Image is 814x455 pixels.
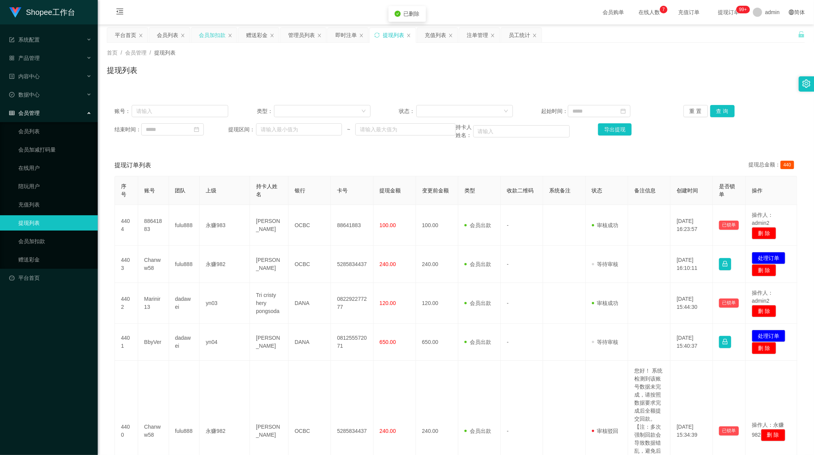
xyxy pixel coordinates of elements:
td: DANA [289,324,331,361]
span: ~ [342,126,355,134]
td: [PERSON_NAME] [250,246,289,283]
button: 查 询 [710,105,735,117]
span: 团队 [175,187,186,194]
td: BbyVer [138,324,169,361]
a: 会员加减打码量 [18,142,92,157]
i: 图标: sync [374,32,380,38]
button: 图标: lock [719,336,731,348]
td: 650.00 [416,324,458,361]
span: / [150,50,151,56]
button: 处理订单 [752,330,785,342]
td: fulu888 [169,246,200,283]
span: 120.00 [380,300,396,306]
i: icon: check-circle [395,11,401,17]
span: - [507,428,509,434]
i: 图标: close [490,33,495,38]
td: 4404 [115,205,138,246]
i: 图标: profile [9,74,15,79]
span: 系统配置 [9,37,40,43]
i: 图标: form [9,37,15,42]
td: [DATE] 16:10:11 [671,246,713,283]
sup: 275 [736,6,750,13]
span: 在线人数 [635,10,664,15]
span: 充值订单 [674,10,703,15]
span: 银行 [295,187,305,194]
i: 图标: calendar [621,108,626,114]
i: 图标: setting [802,79,811,88]
a: Shopee工作台 [9,9,75,15]
input: 请输入 [132,105,228,117]
span: 审核驳回 [592,428,619,434]
td: 88641883 [138,205,169,246]
td: 4401 [115,324,138,361]
i: 图标: unlock [798,31,805,38]
div: 赠送彩金 [246,28,268,42]
a: 提现列表 [18,215,92,231]
span: 提现金额 [380,187,401,194]
span: 会员管理 [9,110,40,116]
button: 删 除 [752,342,776,354]
span: 审核成功 [592,222,619,228]
td: 100.00 [416,205,458,246]
span: 等待审核 [592,339,619,345]
i: 图标: close [139,33,143,38]
span: 会员出款 [464,261,491,267]
i: 图标: menu-fold [107,0,133,25]
span: 序号 [121,183,126,197]
div: 员工统计 [509,28,530,42]
span: 持卡人姓名： [456,123,473,139]
button: 已锁单 [719,221,739,230]
p: 7 [662,6,665,13]
span: 等待审核 [592,261,619,267]
td: Tri cristy hery pongsoda [250,283,289,324]
span: 会员出款 [464,428,491,434]
td: [PERSON_NAME] [250,205,289,246]
td: 5285834437 [331,246,373,283]
i: 图标: appstore-o [9,55,15,61]
td: [DATE] 15:40:37 [671,324,713,361]
i: 图标: close [270,33,274,38]
span: 起始时间： [541,107,568,115]
span: 状态 [592,187,603,194]
span: 操作人：admin2 [752,290,773,304]
td: Chanww58 [138,246,169,283]
td: 永赚983 [200,205,250,246]
span: 操作人：永赚982 [752,422,784,438]
td: [DATE] 15:44:30 [671,283,713,324]
span: 卡号 [337,187,348,194]
div: 会员列表 [157,28,178,42]
td: Marinir13 [138,283,169,324]
button: 删 除 [761,429,785,441]
i: 图标: close [448,33,453,38]
a: 会员列表 [18,124,92,139]
div: 管理员列表 [288,28,315,42]
span: 产品管理 [9,55,40,61]
a: 赠送彩金 [18,252,92,267]
button: 处理订单 [752,252,785,264]
button: 删 除 [752,264,776,276]
div: 注单管理 [467,28,488,42]
i: 图标: down [361,109,366,114]
button: 图标: lock [719,258,731,270]
span: 操作 [752,187,762,194]
span: 审核成功 [592,300,619,306]
td: 081255572071 [331,324,373,361]
span: 会员出款 [464,339,491,345]
span: 变更前金额 [422,187,449,194]
button: 已锁单 [719,298,739,308]
i: 图标: close [532,33,537,38]
span: 账号： [114,107,132,115]
span: 是否锁单 [719,183,735,197]
i: 图标: check-circle-o [9,92,15,97]
a: 图标: dashboard平台首页 [9,270,92,286]
div: 充值列表 [425,28,446,42]
a: 在线用户 [18,160,92,176]
span: 已删除 [404,11,420,17]
span: 系统备注 [549,187,571,194]
span: - [507,300,509,306]
span: 持卡人姓名 [256,183,277,197]
i: 图标: close [359,33,364,38]
input: 请输入 [473,125,570,137]
span: 操作人：admin2 [752,212,773,226]
span: - [507,261,509,267]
